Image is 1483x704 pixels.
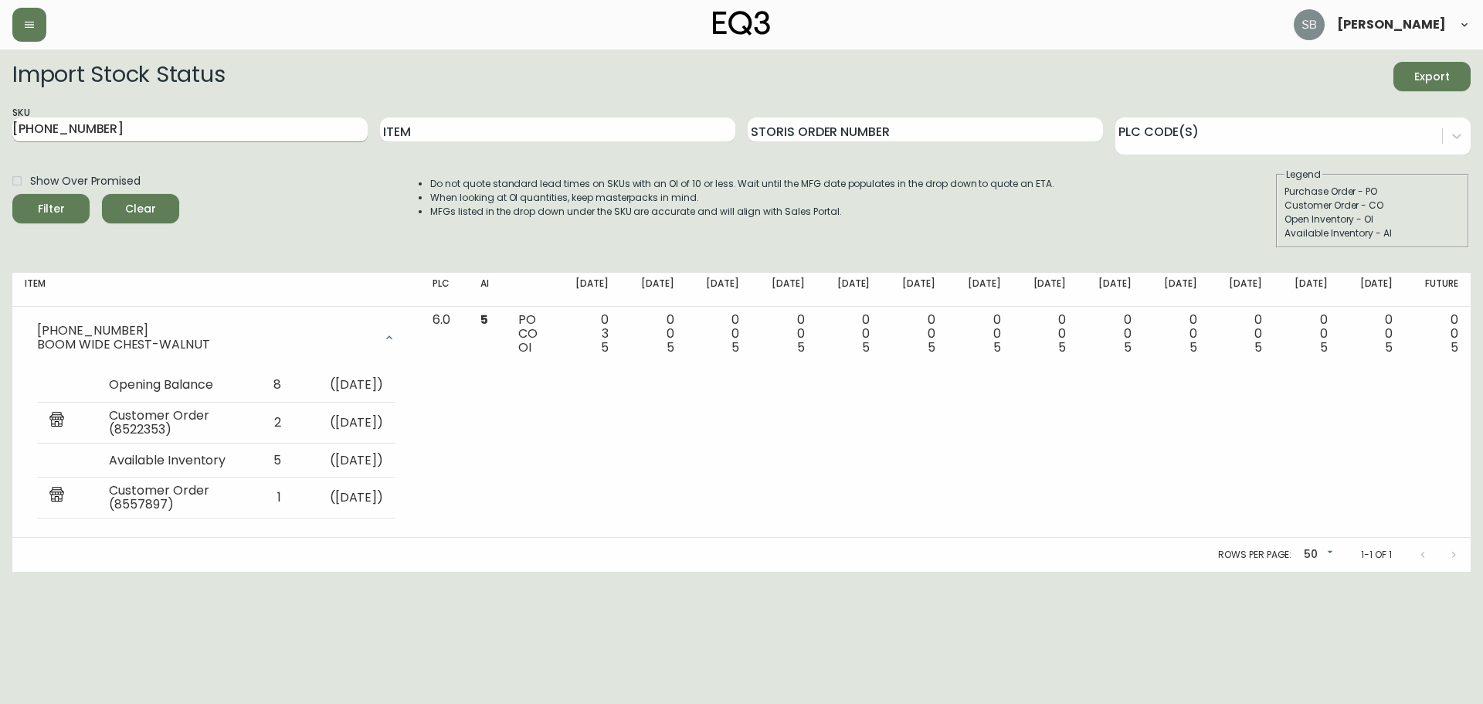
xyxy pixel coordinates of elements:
span: Clear [114,199,167,219]
span: 5 [601,338,609,356]
th: [DATE] [555,273,621,307]
div: [PHONE_NUMBER] [37,324,374,338]
div: 0 0 [1091,313,1132,355]
span: 5 [1058,338,1066,356]
th: Future [1405,273,1471,307]
td: Opening Balance [97,369,251,403]
th: [DATE] [687,273,752,307]
span: [PERSON_NAME] [1337,19,1446,31]
th: [DATE] [882,273,948,307]
td: ( [DATE] ) [294,403,396,444]
div: 0 0 [1352,313,1393,355]
th: [DATE] [1144,273,1210,307]
div: 0 0 [764,313,805,355]
th: [DATE] [752,273,817,307]
li: MFGs listed in the drop down under the SKU are accurate and will align with Sales Portal. [430,205,1054,219]
span: 5 [1124,338,1132,356]
img: retail_report.svg [49,487,64,505]
div: 0 0 [830,313,870,355]
li: Do not quote standard lead times on SKUs with an OI of 10 or less. Wait until the MFG date popula... [430,177,1054,191]
div: 0 0 [1026,313,1067,355]
span: 5 [797,338,805,356]
span: 5 [1254,338,1262,356]
span: OI [518,338,531,356]
td: 5 [251,444,294,478]
div: Customer Order - CO [1284,199,1461,213]
div: 0 0 [699,313,740,355]
button: Export [1393,62,1471,91]
th: [DATE] [948,273,1013,307]
th: [DATE] [621,273,687,307]
span: 5 [1189,338,1197,356]
div: Available Inventory - AI [1284,226,1461,240]
th: AI [468,273,506,307]
span: 5 [667,338,674,356]
td: Customer Order (8557897) [97,478,251,519]
span: 5 [731,338,739,356]
div: PO CO [518,313,543,355]
th: [DATE] [1078,273,1144,307]
img: retail_report.svg [49,412,64,430]
th: [DATE] [817,273,883,307]
span: 5 [862,338,870,356]
th: PLC [420,273,468,307]
td: 2 [251,403,294,444]
button: Clear [102,194,179,223]
div: Open Inventory - OI [1284,213,1461,226]
p: Rows per page: [1218,548,1291,562]
div: [PHONE_NUMBER]BOOM WIDE CHEST-WALNUT [25,313,408,362]
div: 0 3 [568,313,609,355]
div: 0 0 [1156,313,1197,355]
th: Item [12,273,420,307]
td: 8 [251,369,294,403]
span: 5 [1385,338,1393,356]
th: [DATE] [1013,273,1079,307]
span: 5 [1451,338,1458,356]
div: Filter [38,199,65,219]
span: Export [1406,67,1458,87]
div: Purchase Order - PO [1284,185,1461,199]
h2: Import Stock Status [12,62,225,91]
div: 0 0 [1417,313,1458,355]
div: 0 0 [960,313,1001,355]
th: [DATE] [1340,273,1406,307]
div: 50 [1298,542,1336,568]
th: [DATE] [1274,273,1340,307]
td: Available Inventory [97,444,251,478]
td: 1 [251,478,294,519]
span: Show Over Promised [30,173,141,189]
button: Filter [12,194,90,223]
td: Customer Order (8522353) [97,403,251,444]
span: 5 [928,338,935,356]
td: ( [DATE] ) [294,478,396,519]
span: 5 [480,311,488,328]
p: 1-1 of 1 [1361,548,1392,562]
legend: Legend [1284,168,1322,182]
span: 5 [1320,338,1328,356]
span: 5 [993,338,1001,356]
td: 6.0 [420,307,468,539]
div: 0 0 [894,313,935,355]
div: 0 0 [1222,313,1263,355]
div: BOOM WIDE CHEST-WALNUT [37,338,374,352]
div: 0 0 [1287,313,1328,355]
th: [DATE] [1210,273,1275,307]
img: 9d441cf7d49ccab74e0d560c7564bcc8 [1294,9,1325,40]
img: logo [713,11,770,36]
div: 0 0 [633,313,674,355]
td: ( [DATE] ) [294,369,396,403]
td: ( [DATE] ) [294,444,396,478]
li: When looking at OI quantities, keep masterpacks in mind. [430,191,1054,205]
